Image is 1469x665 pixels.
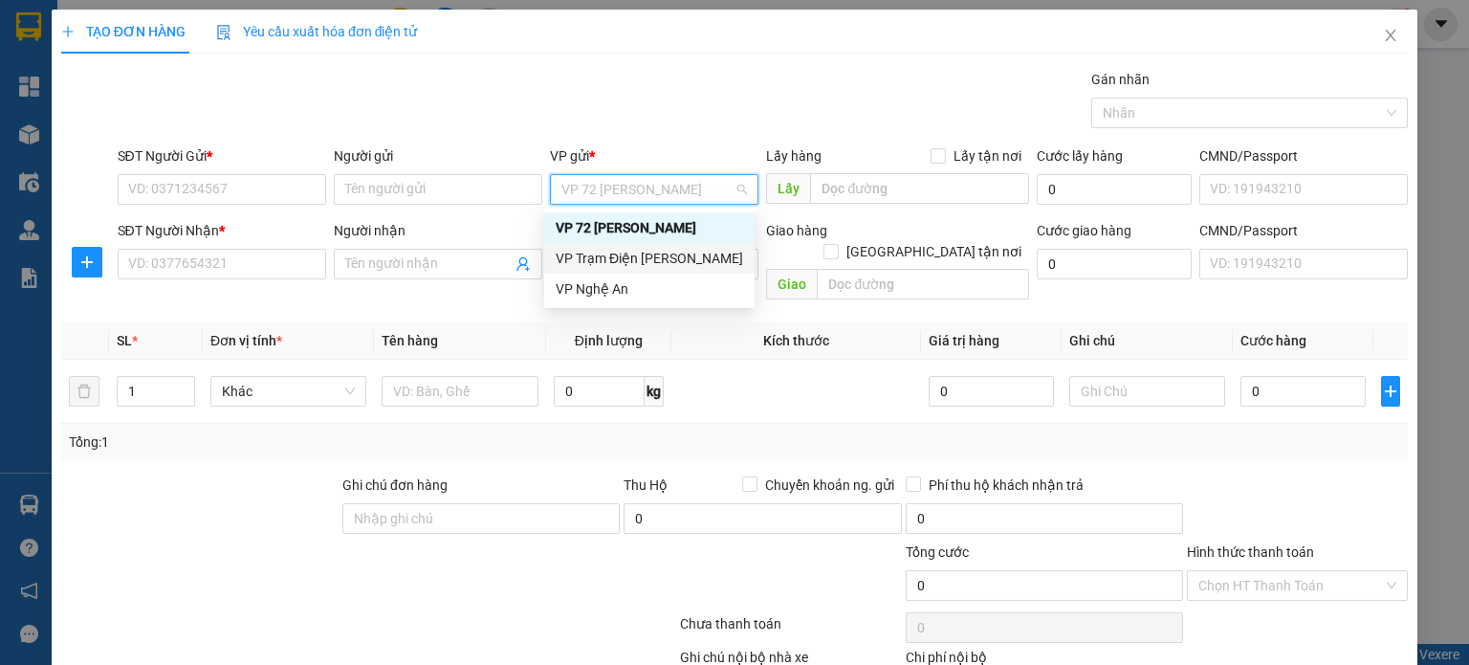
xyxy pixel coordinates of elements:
div: Tổng: 1 [69,432,568,453]
span: Định lượng [575,333,643,348]
span: Tên hàng [382,333,438,348]
span: Yêu cầu xuất hóa đơn điện tử [216,24,418,39]
span: Lấy tận nơi [946,145,1029,166]
label: Gán nhãn [1091,72,1150,87]
th: Ghi chú [1062,322,1234,360]
span: user-add [515,256,531,272]
span: Tổng cước [906,544,969,560]
input: 0 [929,376,1054,407]
img: icon [216,25,231,40]
input: Ghi chú đơn hàng [342,503,620,534]
span: Cước hàng [1240,333,1306,348]
span: kg [645,376,664,407]
input: Dọc đường [810,173,1029,204]
button: plus [1381,376,1400,407]
div: CMND/Passport [1199,145,1408,166]
div: VP Nghệ An [544,274,755,304]
span: Giao [766,269,817,299]
span: TẠO ĐƠN HÀNG [61,24,186,39]
div: VP Trạm Điện Chu Văn An [544,243,755,274]
button: delete [69,376,99,407]
div: VP Trạm Điện [PERSON_NAME] [556,248,743,269]
button: Close [1364,10,1417,63]
span: plus [73,255,101,270]
span: Giao hàng [766,223,827,238]
span: Lấy [766,173,810,204]
span: SL [117,333,132,348]
span: close [1383,28,1398,43]
div: VP 72 Phan Trọng Tuệ [544,212,755,243]
div: CMND/Passport [1199,220,1408,241]
div: SĐT Người Nhận [118,220,326,241]
span: [GEOGRAPHIC_DATA] tận nơi [839,241,1029,262]
div: Chưa thanh toán [678,613,903,647]
span: Khác [222,377,356,406]
input: Dọc đường [817,269,1029,299]
span: Chuyển khoản ng. gửi [757,475,902,496]
span: Lấy hàng [766,148,822,164]
input: Cước giao hàng [1037,249,1192,279]
span: Kích thước [763,333,829,348]
span: Thu Hộ [624,477,668,493]
input: Cước lấy hàng [1037,174,1192,205]
div: VP gửi [550,145,758,166]
span: plus [1382,384,1399,399]
label: Cước lấy hàng [1037,148,1123,164]
label: Cước giao hàng [1037,223,1131,238]
span: VP 72 Phan Trọng Tuệ [561,175,747,204]
span: plus [61,25,75,38]
span: Phí thu hộ khách nhận trả [921,475,1091,496]
input: Ghi Chú [1069,376,1226,407]
div: VP 72 [PERSON_NAME] [556,217,743,238]
div: Người gửi [334,145,542,166]
label: Ghi chú đơn hàng [342,477,448,493]
div: VP Nghệ An [556,278,743,299]
button: plus [72,247,102,277]
input: VD: Bàn, Ghế [382,376,538,407]
span: Giá trị hàng [929,333,999,348]
span: Đơn vị tính [210,333,282,348]
div: SĐT Người Gửi [118,145,326,166]
div: Người nhận [334,220,542,241]
label: Hình thức thanh toán [1187,544,1314,560]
